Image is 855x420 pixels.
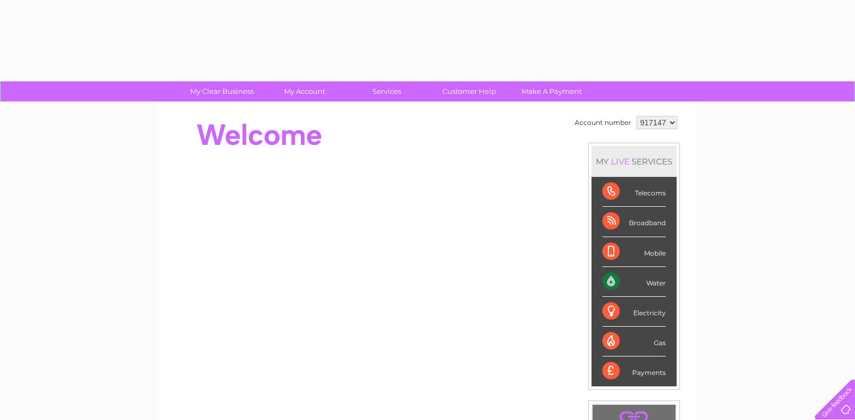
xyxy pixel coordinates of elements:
[507,81,596,101] a: Make A Payment
[592,146,677,177] div: MY SERVICES
[602,177,666,207] div: Telecoms
[602,357,666,386] div: Payments
[572,113,634,132] td: Account number
[177,81,267,101] a: My Clear Business
[609,156,632,167] div: LIVE
[602,297,666,327] div: Electricity
[425,81,514,101] a: Customer Help
[260,81,349,101] a: My Account
[602,237,666,267] div: Mobile
[602,327,666,357] div: Gas
[342,81,432,101] a: Services
[602,207,666,237] div: Broadband
[602,267,666,297] div: Water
